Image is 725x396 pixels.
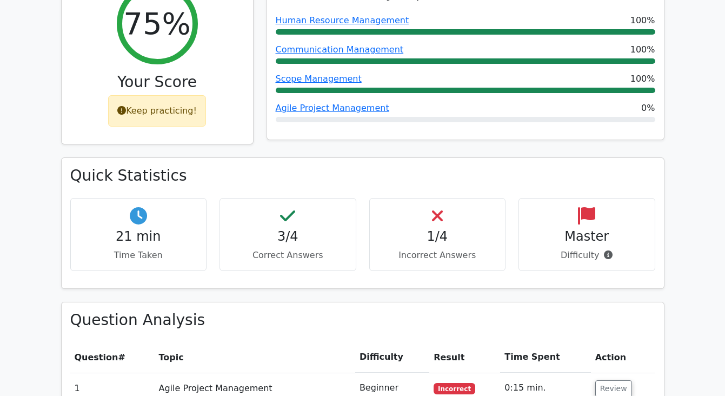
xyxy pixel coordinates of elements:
[70,311,655,329] h3: Question Analysis
[630,14,655,27] span: 100%
[630,43,655,56] span: 100%
[123,5,190,42] h2: 75%
[434,383,475,394] span: Incorrect
[276,44,404,55] a: Communication Management
[229,249,347,262] p: Correct Answers
[276,103,389,113] a: Agile Project Management
[79,229,198,245] h4: 21 min
[641,102,655,115] span: 0%
[229,229,347,245] h4: 3/4
[70,342,155,373] th: #
[378,229,497,245] h4: 1/4
[528,249,646,262] p: Difficulty
[355,342,429,373] th: Difficulty
[378,249,497,262] p: Incorrect Answers
[630,72,655,85] span: 100%
[276,15,409,25] a: Human Resource Management
[79,249,198,262] p: Time Taken
[591,342,655,373] th: Action
[528,229,646,245] h4: Master
[70,167,655,185] h3: Quick Statistics
[500,342,590,373] th: Time Spent
[70,73,244,91] h3: Your Score
[108,95,206,127] div: Keep practicing!
[75,352,118,362] span: Question
[276,74,362,84] a: Scope Management
[154,342,355,373] th: Topic
[429,342,500,373] th: Result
